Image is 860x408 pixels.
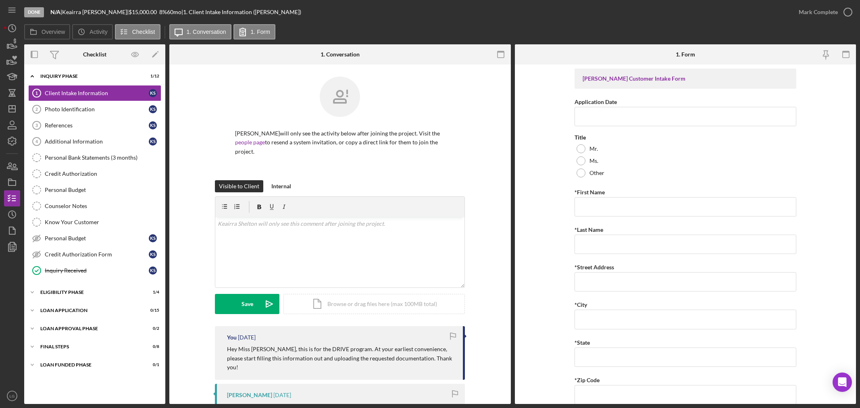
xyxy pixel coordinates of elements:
label: Activity [90,29,107,35]
label: *Zip Code [575,377,600,383]
label: *Last Name [575,226,603,233]
a: 3ReferencesKS [28,117,161,133]
text: LG [10,394,15,398]
div: Loan Approval Phase [40,326,139,331]
div: Loan Application [40,308,139,313]
div: Internal [271,180,291,192]
button: Checklist [115,24,160,40]
label: *State [575,339,590,346]
div: Know Your Customer [45,219,161,225]
div: Eligibility Phase [40,290,139,295]
b: N/A [50,8,60,15]
a: Know Your Customer [28,214,161,230]
div: Inquiry Phase [40,74,139,79]
button: Activity [72,24,112,40]
a: 1Client Intake InformationKS [28,85,161,101]
span: Hey Miss [PERSON_NAME], this is for the DRIVE program. At your earliest convenience, please start... [227,346,453,371]
div: Save [242,294,253,314]
a: people page [235,139,265,146]
div: 1. Form [676,51,695,58]
div: K S [149,137,157,146]
div: You [227,334,237,341]
a: Personal Bank Statements (3 months) [28,150,161,166]
button: LG [4,388,20,404]
div: 0 / 1 [145,362,159,367]
a: Credit Authorization [28,166,161,182]
div: K S [149,250,157,258]
div: Open Intercom Messenger [833,373,852,392]
div: References [45,122,149,129]
div: [PERSON_NAME] Customer Intake Form [583,75,788,82]
a: Inquiry ReceivedKS [28,262,161,279]
a: 2Photo IdentificationKS [28,101,161,117]
tspan: 4 [35,139,38,144]
label: Overview [42,29,65,35]
a: Personal Budget [28,182,161,198]
div: Title [575,134,796,141]
tspan: 1 [35,91,38,96]
label: 1. Conversation [187,29,226,35]
div: 1 / 12 [145,74,159,79]
a: Credit Authorization FormKS [28,246,161,262]
div: Personal Bank Statements (3 months) [45,154,161,161]
div: 0 / 8 [145,344,159,349]
div: FINAL STEPS [40,344,139,349]
div: 8 % [159,9,167,15]
time: 2024-12-11 20:40 [238,334,256,341]
p: [PERSON_NAME] will only see the activity below after joining the project. Visit the to resend a s... [235,129,445,156]
button: Internal [267,180,295,192]
div: $15,000.00 [129,9,159,15]
label: Mr. [589,146,598,152]
div: K S [149,105,157,113]
button: Overview [24,24,70,40]
a: Personal BudgetKS [28,230,161,246]
div: | [50,9,62,15]
button: 1. Form [233,24,275,40]
label: Application Date [575,98,617,105]
label: Other [589,170,604,176]
div: Inquiry Received [45,267,149,274]
div: Credit Authorization [45,171,161,177]
div: | 1. Client Intake Information ([PERSON_NAME]) [181,9,301,15]
button: Mark Complete [791,4,856,20]
label: *Street Address [575,264,614,271]
label: Checklist [132,29,155,35]
div: Checklist [83,51,106,58]
label: *First Name [575,189,605,196]
button: Visible to Client [215,180,263,192]
div: 0 / 2 [145,326,159,331]
time: 2024-10-30 19:40 [273,392,291,398]
div: K S [149,266,157,275]
div: Personal Budget [45,235,149,241]
div: Mark Complete [799,4,838,20]
button: 1. Conversation [169,24,231,40]
div: Counselor Notes [45,203,161,209]
label: 1. Form [251,29,270,35]
a: 4Additional InformationKS [28,133,161,150]
div: Client Intake Information [45,90,149,96]
label: Ms. [589,158,598,164]
div: 1. Conversation [321,51,360,58]
div: 60 mo [167,9,181,15]
button: Save [215,294,279,314]
a: Counselor Notes [28,198,161,214]
div: 1 / 4 [145,290,159,295]
div: K S [149,121,157,129]
div: Keairra [PERSON_NAME] | [62,9,129,15]
tspan: 2 [35,107,38,112]
div: Personal Budget [45,187,161,193]
div: [PERSON_NAME] [227,392,272,398]
div: K S [149,234,157,242]
label: *City [575,301,587,308]
div: Additional Information [45,138,149,145]
div: Visible to Client [219,180,259,192]
div: Photo Identification [45,106,149,112]
tspan: 3 [35,123,38,128]
div: K S [149,89,157,97]
div: 0 / 15 [145,308,159,313]
div: Credit Authorization Form [45,251,149,258]
div: Loan Funded Phase [40,362,139,367]
div: Done [24,7,44,17]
